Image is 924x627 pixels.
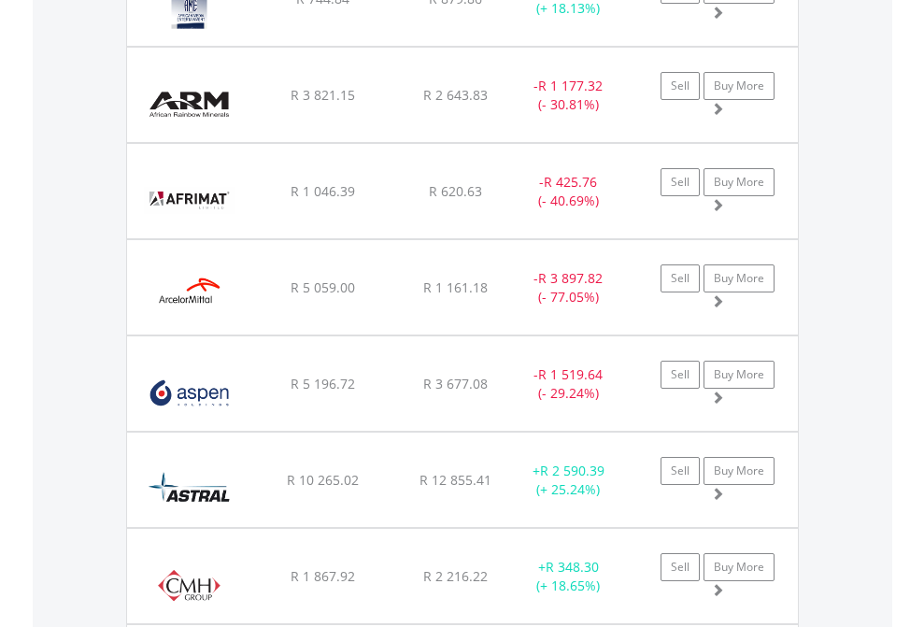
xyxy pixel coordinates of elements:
[661,553,700,581] a: Sell
[661,457,700,485] a: Sell
[136,360,242,426] img: EQU.ZA.APN.png
[661,168,700,196] a: Sell
[510,365,627,403] div: - (- 29.24%)
[423,86,488,104] span: R 2 643.83
[510,462,627,499] div: + (+ 25.24%)
[538,365,603,383] span: R 1 519.64
[136,456,242,522] img: EQU.ZA.ARL.png
[538,269,603,287] span: R 3 897.82
[291,567,355,585] span: R 1 867.92
[291,375,355,392] span: R 5 196.72
[291,278,355,296] span: R 5 059.00
[661,264,700,292] a: Sell
[423,375,488,392] span: R 3 677.08
[510,558,627,595] div: + (+ 18.65%)
[510,77,627,114] div: - (- 30.81%)
[287,471,359,489] span: R 10 265.02
[704,72,775,100] a: Buy More
[661,72,700,100] a: Sell
[704,264,775,292] a: Buy More
[510,269,627,306] div: - (- 77.05%)
[661,361,700,389] a: Sell
[546,558,599,576] span: R 348.30
[423,278,488,296] span: R 1 161.18
[704,553,775,581] a: Buy More
[704,457,775,485] a: Buy More
[510,173,627,210] div: - (- 40.69%)
[136,167,242,234] img: EQU.ZA.AFT.png
[423,567,488,585] span: R 2 216.22
[704,168,775,196] a: Buy More
[291,86,355,104] span: R 3 821.15
[291,182,355,200] span: R 1 046.39
[136,71,242,137] img: EQU.ZA.ARI.png
[540,462,604,479] span: R 2 590.39
[419,471,491,489] span: R 12 855.41
[544,173,597,191] span: R 425.76
[538,77,603,94] span: R 1 177.32
[136,264,242,330] img: EQU.ZA.ACL.png
[136,552,242,619] img: EQU.ZA.CMH.png
[429,182,482,200] span: R 620.63
[704,361,775,389] a: Buy More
